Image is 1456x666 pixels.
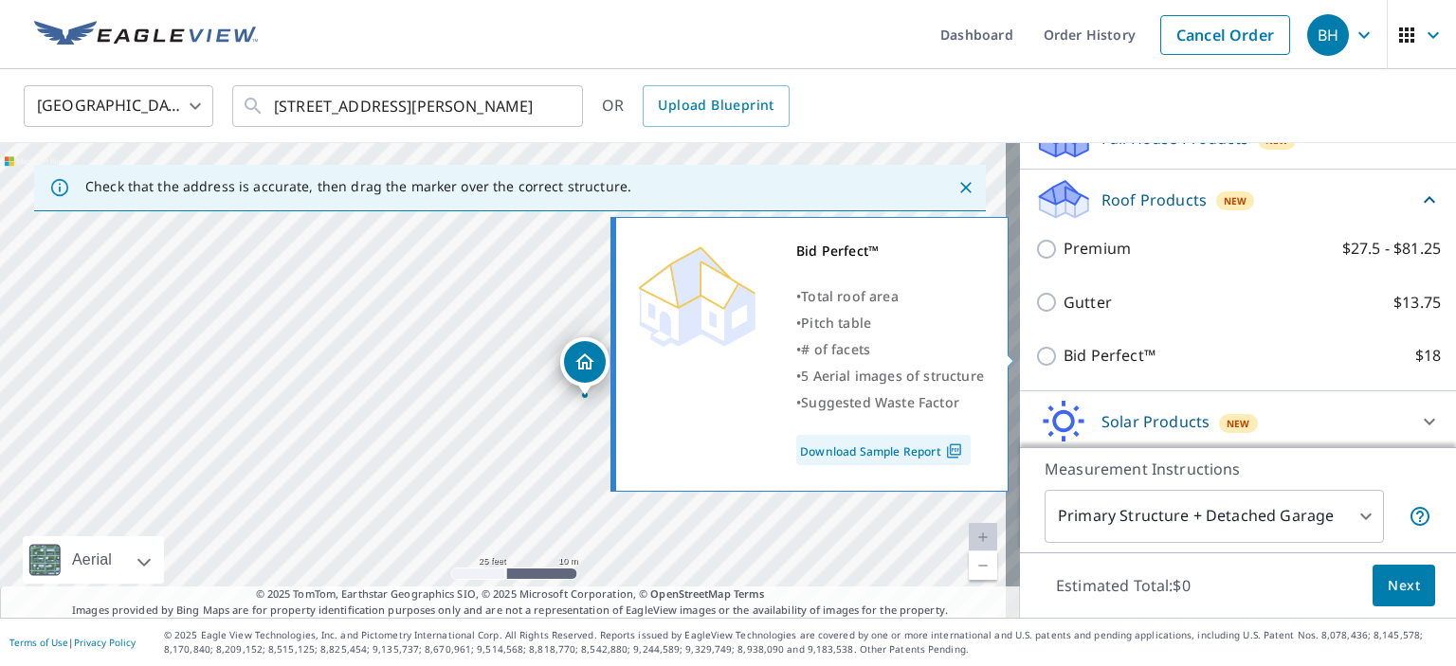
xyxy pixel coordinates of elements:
[801,287,899,305] span: Total roof area
[796,363,984,389] div: •
[801,393,959,411] span: Suggested Waste Factor
[969,523,997,551] a: Current Level 20, Zoom In Disabled
[1409,505,1431,528] span: Your report will include the primary structure and a detached garage if one exists.
[941,442,967,459] img: Pdf Icon
[1041,565,1206,606] p: Estimated Total: $0
[34,21,258,49] img: EV Logo
[650,586,730,601] a: OpenStreetMap
[164,628,1447,657] p: © 2025 Eagle View Technologies, Inc. and Pictometry International Corp. All Rights Reserved. Repo...
[85,178,631,195] p: Check that the address is accurate, then drag the marker over the correct structure.
[74,636,136,649] a: Privacy Policy
[1064,237,1131,261] p: Premium
[1224,193,1247,208] span: New
[1373,565,1435,607] button: Next
[643,85,789,127] a: Upload Blueprint
[1064,291,1112,315] p: Gutter
[1101,410,1210,433] p: Solar Products
[1045,490,1384,543] div: Primary Structure + Detached Garage
[274,80,544,133] input: Search by address or latitude-longitude
[658,94,773,117] span: Upload Blueprint
[734,586,765,601] a: Terms
[801,314,871,332] span: Pitch table
[1064,344,1156,368] p: Bid Perfect™
[24,80,213,133] div: [GEOGRAPHIC_DATA]
[1307,14,1349,56] div: BH
[9,636,68,649] a: Terms of Use
[796,389,984,416] div: •
[1342,237,1441,261] p: $27.5 - $81.25
[1393,291,1441,315] p: $13.75
[969,551,997,580] a: Current Level 20, Zoom Out
[801,367,984,385] span: 5 Aerial images of structure
[796,435,971,465] a: Download Sample Report
[801,340,870,358] span: # of facets
[954,175,978,200] button: Close
[796,283,984,310] div: •
[256,586,765,603] span: © 2025 TomTom, Earthstar Geographics SIO, © 2025 Microsoft Corporation, ©
[560,337,610,396] div: Dropped pin, building 1, Residential property, 16320 Paddock Ln Weston, FL 33326
[1388,574,1420,598] span: Next
[1415,344,1441,368] p: $18
[796,310,984,336] div: •
[602,85,790,127] div: OR
[66,536,118,584] div: Aerial
[1101,189,1207,211] p: Roof Products
[1227,416,1250,431] span: New
[1035,177,1441,222] div: Roof ProductsNew
[796,336,984,363] div: •
[1045,458,1431,480] p: Measurement Instructions
[1035,399,1441,444] div: Solar ProductsNew
[9,637,136,648] p: |
[796,238,984,264] div: Bid Perfect™
[23,536,164,584] div: Aerial
[630,238,763,351] img: Premium
[1160,15,1290,55] a: Cancel Order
